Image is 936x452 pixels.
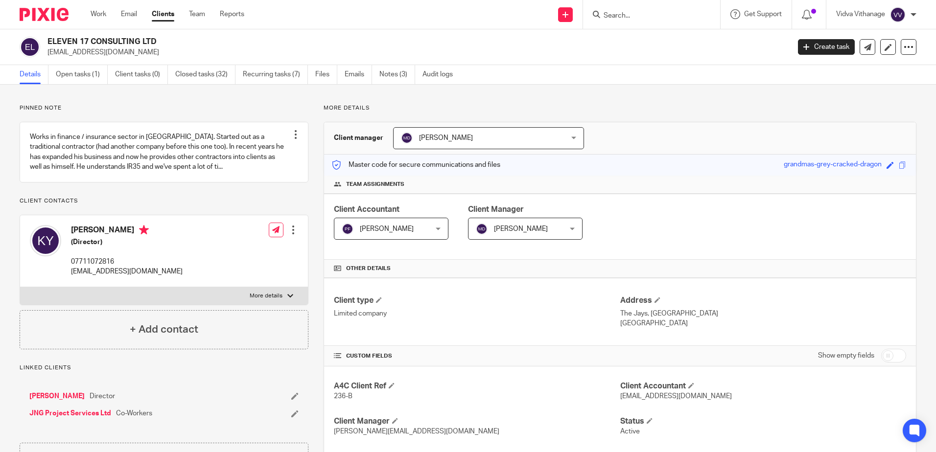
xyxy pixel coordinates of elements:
p: Master code for secure communications and files [331,160,500,170]
p: [GEOGRAPHIC_DATA] [620,318,906,328]
p: The Jays, [GEOGRAPHIC_DATA] [620,309,906,318]
a: Audit logs [422,65,460,84]
img: svg%3E [342,223,353,235]
input: Search [603,12,691,21]
img: svg%3E [890,7,906,23]
a: Notes (3) [379,65,415,84]
span: [EMAIL_ADDRESS][DOMAIN_NAME] [620,393,732,400]
span: [PERSON_NAME] [360,226,414,232]
span: Co-Workers [116,408,152,418]
a: Client tasks (0) [115,65,168,84]
h3: Client manager [334,133,383,143]
a: Work [91,9,106,19]
label: Show empty fields [818,351,874,361]
a: Email [121,9,137,19]
img: svg%3E [30,225,61,256]
span: [PERSON_NAME][EMAIL_ADDRESS][DOMAIN_NAME] [334,428,499,435]
h4: Client Accountant [620,381,906,391]
a: [PERSON_NAME] [29,391,85,401]
a: JNG Project Services Ltd [29,408,111,418]
h4: Address [620,295,906,306]
a: Emails [345,65,372,84]
span: Team assignments [346,181,404,188]
p: Linked clients [20,364,308,372]
span: 236-B [334,393,352,400]
h4: + Add contact [130,322,198,337]
div: grandmas-grey-cracked-dragon [784,159,882,171]
span: Other details [346,265,391,272]
img: svg%3E [476,223,488,235]
h4: Client type [334,295,620,306]
p: Client contacts [20,197,308,205]
i: Primary [139,225,149,235]
img: svg%3E [20,37,40,57]
a: Files [315,65,337,84]
p: More details [250,292,282,300]
p: More details [324,104,916,112]
img: Pixie [20,8,69,21]
span: Get Support [744,11,782,18]
p: Pinned note [20,104,308,112]
span: Client Manager [468,205,524,213]
h4: [PERSON_NAME] [71,225,183,237]
img: svg%3E [401,132,413,144]
a: Create task [798,39,855,55]
a: Recurring tasks (7) [243,65,308,84]
h4: A4C Client Ref [334,381,620,391]
span: [PERSON_NAME] [419,135,473,141]
a: Details [20,65,48,84]
p: 07711072816 [71,257,183,267]
h5: (Director) [71,237,183,247]
p: [EMAIL_ADDRESS][DOMAIN_NAME] [71,267,183,276]
h4: Client Manager [334,416,620,427]
p: Vidva Vithanage [836,9,885,19]
a: Clients [152,9,174,19]
span: [PERSON_NAME] [494,226,548,232]
h4: CUSTOM FIELDS [334,352,620,360]
span: Director [90,391,115,401]
a: Team [189,9,205,19]
a: Open tasks (1) [56,65,108,84]
a: Closed tasks (32) [175,65,235,84]
span: Client Accountant [334,205,399,213]
h2: ELEVEN 17 CONSULTING LTD [47,37,636,47]
p: [EMAIL_ADDRESS][DOMAIN_NAME] [47,47,783,57]
span: Active [620,428,640,435]
a: Reports [220,9,244,19]
h4: Status [620,416,906,427]
p: Limited company [334,309,620,318]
